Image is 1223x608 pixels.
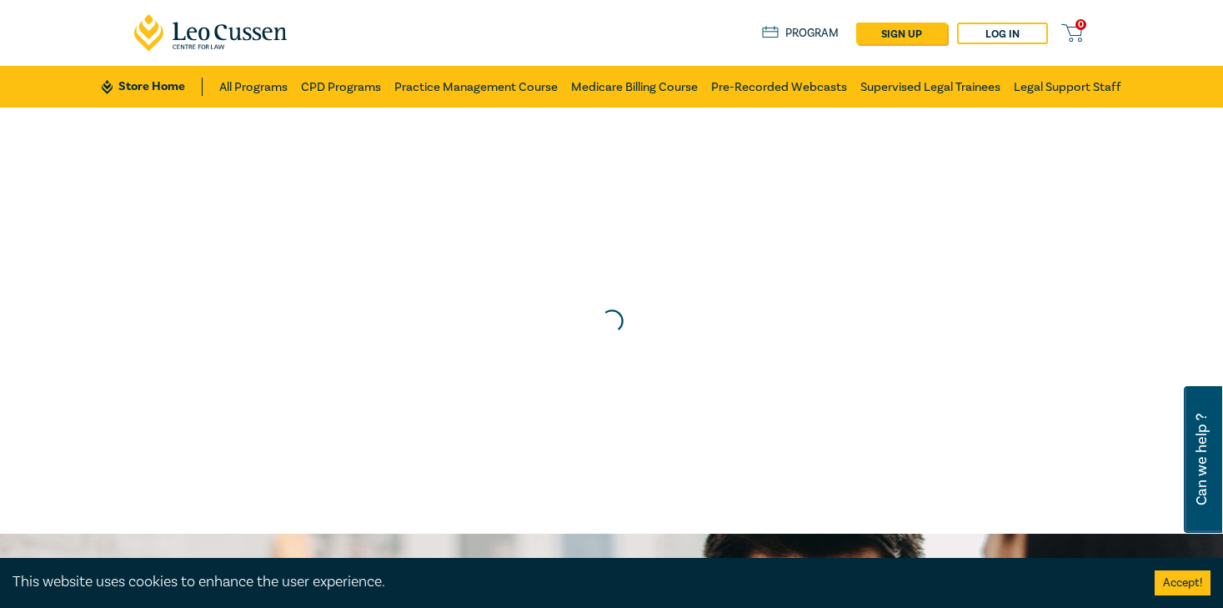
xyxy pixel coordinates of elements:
[301,66,381,108] a: CPD Programs
[957,23,1048,44] a: Log in
[1075,19,1086,30] span: 0
[711,66,847,108] a: Pre-Recorded Webcasts
[860,66,1000,108] a: Supervised Legal Trainees
[1014,66,1121,108] a: Legal Support Staff
[762,24,840,43] a: Program
[102,78,203,96] a: Store Home
[394,66,558,108] a: Practice Management Course
[13,571,1130,593] div: This website uses cookies to enhance the user experience.
[1155,570,1210,595] button: Accept cookies
[219,66,288,108] a: All Programs
[1194,396,1210,523] span: Can we help ?
[571,66,698,108] a: Medicare Billing Course
[856,23,947,44] a: sign up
